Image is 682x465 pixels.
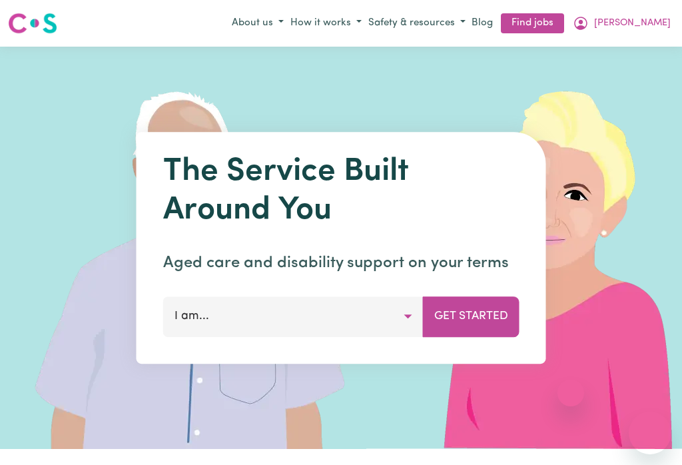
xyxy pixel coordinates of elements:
[8,11,57,35] img: Careseekers logo
[469,13,496,34] a: Blog
[287,13,365,35] button: How it works
[423,296,519,336] button: Get Started
[163,153,519,230] h1: The Service Built Around You
[365,13,469,35] button: Safety & resources
[163,296,424,336] button: I am...
[629,412,671,454] iframe: Button to launch messaging window
[557,380,584,406] iframe: Close message
[501,13,564,34] a: Find jobs
[163,251,519,275] p: Aged care and disability support on your terms
[228,13,287,35] button: About us
[569,12,674,35] button: My Account
[594,16,671,31] span: [PERSON_NAME]
[8,8,57,39] a: Careseekers logo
